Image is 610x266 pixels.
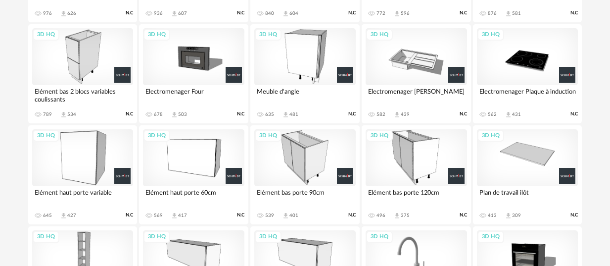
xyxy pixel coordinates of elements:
[171,212,178,219] span: Download icon
[348,212,356,218] span: N.C
[362,125,471,224] a: 3D HQ Elément bas porte 120cm 496 Download icon 375 N.C
[505,111,512,118] span: Download icon
[477,130,504,142] div: 3D HQ
[171,10,178,17] span: Download icon
[255,130,282,142] div: 3D HQ
[43,213,52,218] div: 645
[460,10,467,16] span: N.C
[237,10,244,16] span: N.C
[250,24,360,123] a: 3D HQ Meuble d'angle 635 Download icon 481 N.C
[237,212,244,218] span: N.C
[67,213,76,218] div: 427
[393,111,401,118] span: Download icon
[139,24,248,123] a: 3D HQ Electromenager Four 678 Download icon 503 N.C
[401,111,410,117] div: 439
[126,10,133,16] span: N.C
[362,24,471,123] a: 3D HQ Electromenager [PERSON_NAME] 582 Download icon 439 N.C
[512,213,521,218] div: 309
[393,10,401,17] span: Download icon
[265,111,274,117] div: 635
[366,186,467,206] div: Elément bas porte 120cm
[143,231,170,243] div: 3D HQ
[473,24,582,123] a: 3D HQ Electromenager Plaque à induction 562 Download icon 431 N.C
[255,29,282,41] div: 3D HQ
[282,10,289,17] span: Download icon
[366,29,393,41] div: 3D HQ
[250,125,360,224] a: 3D HQ Elément bas porte 90cm 539 Download icon 401 N.C
[570,212,578,218] span: N.C
[32,85,134,105] div: Elément bas 2 blocs variables coulissants
[178,10,187,16] div: 607
[505,212,512,219] span: Download icon
[126,212,133,218] span: N.C
[366,130,393,142] div: 3D HQ
[33,29,59,41] div: 3D HQ
[171,111,178,118] span: Download icon
[289,111,298,117] div: 481
[401,213,410,218] div: 375
[255,231,282,243] div: 3D HQ
[143,130,170,142] div: 3D HQ
[139,125,248,224] a: 3D HQ Elément haut porte 60cm 569 Download icon 417 N.C
[126,111,133,117] span: N.C
[28,125,138,224] a: 3D HQ Elément haut porte variable 645 Download icon 427 N.C
[32,186,134,206] div: Elément haut porte variable
[460,212,467,218] span: N.C
[376,10,385,16] div: 772
[143,186,244,206] div: Elément haut porte 60cm
[43,10,52,16] div: 976
[60,111,67,118] span: Download icon
[512,10,521,16] div: 581
[143,85,244,105] div: Electromenager Four
[289,213,298,218] div: 401
[505,10,512,17] span: Download icon
[393,212,401,219] span: Download icon
[376,111,385,117] div: 582
[265,10,274,16] div: 840
[282,111,289,118] span: Download icon
[473,125,582,224] a: 3D HQ Plan de travail ilôt 413 Download icon 309 N.C
[488,10,497,16] div: 876
[570,10,578,16] span: N.C
[254,85,356,105] div: Meuble d'angle
[282,212,289,219] span: Download icon
[143,29,170,41] div: 3D HQ
[237,111,244,117] span: N.C
[67,111,76,117] div: 534
[178,111,187,117] div: 503
[366,231,393,243] div: 3D HQ
[488,111,497,117] div: 562
[348,111,356,117] span: N.C
[460,111,467,117] span: N.C
[178,213,187,218] div: 417
[154,10,163,16] div: 936
[33,130,59,142] div: 3D HQ
[477,29,504,41] div: 3D HQ
[67,10,76,16] div: 626
[43,111,52,117] div: 789
[570,111,578,117] span: N.C
[60,212,67,219] span: Download icon
[154,111,163,117] div: 678
[401,10,410,16] div: 596
[512,111,521,117] div: 431
[348,10,356,16] span: N.C
[60,10,67,17] span: Download icon
[366,85,467,105] div: Electromenager [PERSON_NAME]
[376,213,385,218] div: 496
[33,231,59,243] div: 3D HQ
[477,186,578,206] div: Plan de travail ilôt
[477,231,504,243] div: 3D HQ
[488,213,497,218] div: 413
[154,213,163,218] div: 569
[477,85,578,105] div: Electromenager Plaque à induction
[289,10,298,16] div: 604
[254,186,356,206] div: Elément bas porte 90cm
[265,213,274,218] div: 539
[28,24,138,123] a: 3D HQ Elément bas 2 blocs variables coulissants 789 Download icon 534 N.C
